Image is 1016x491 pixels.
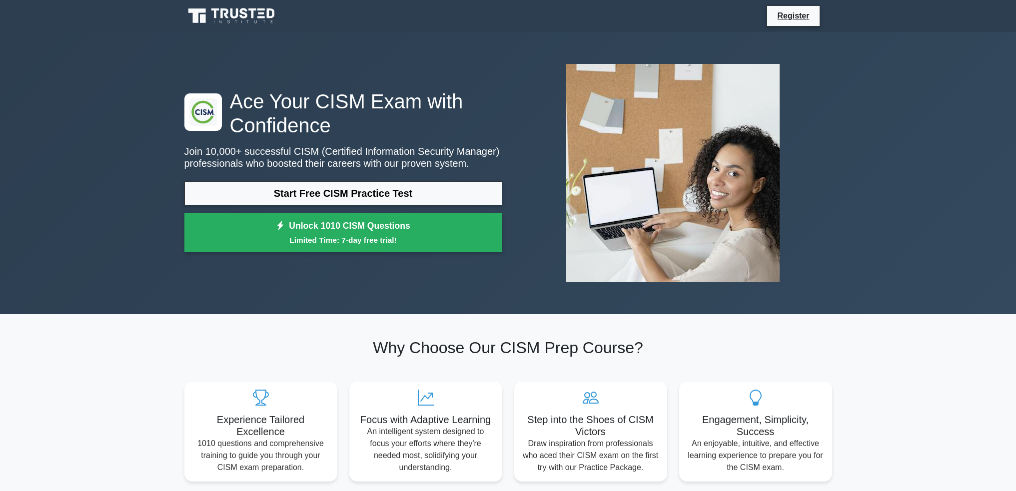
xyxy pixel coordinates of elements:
[192,438,329,474] p: 1010 questions and comprehensive training to guide you through your CISM exam preparation.
[192,414,329,438] h5: Experience Tailored Excellence
[687,438,824,474] p: An enjoyable, intuitive, and effective learning experience to prepare you for the CISM exam.
[184,145,502,169] p: Join 10,000+ successful CISM (Certified Information Security Manager) professionals who boosted t...
[357,426,494,474] p: An intelligent system designed to focus your efforts where they're needed most, solidifying your ...
[197,234,490,246] small: Limited Time: 7-day free trial!
[687,414,824,438] h5: Engagement, Simplicity, Success
[184,213,502,253] a: Unlock 1010 CISM QuestionsLimited Time: 7-day free trial!
[771,9,815,22] a: Register
[522,414,659,438] h5: Step into the Shoes of CISM Victors
[357,414,494,426] h5: Focus with Adaptive Learning
[184,181,502,205] a: Start Free CISM Practice Test
[522,438,659,474] p: Draw inspiration from professionals who aced their CISM exam on the first try with our Practice P...
[184,89,502,137] h1: Ace Your CISM Exam with Confidence
[184,338,832,357] h2: Why Choose Our CISM Prep Course?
